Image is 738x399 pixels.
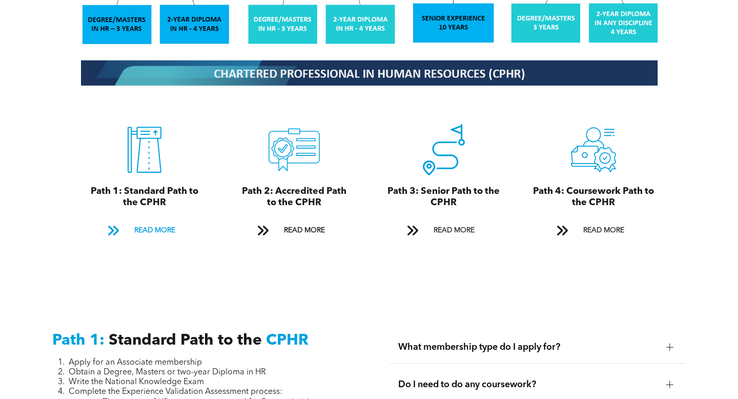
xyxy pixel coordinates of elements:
[242,187,346,207] span: Path 2: Accredited Path to the CPHR
[280,221,329,240] span: READ MORE
[266,333,309,348] span: CPHR
[387,187,500,207] span: Path 3: Senior Path to the CPHR
[580,221,628,240] span: READ MORE
[398,379,658,390] span: Do I need to do any coursework?
[69,358,202,367] span: Apply for an Associate membership
[398,342,658,353] span: What membership type do I apply for?
[131,221,179,240] span: READ MORE
[91,187,198,207] span: Path 1: Standard Path to the CPHR
[69,388,282,396] span: Complete the Experience Validation Assessment process:
[250,221,338,240] a: READ MORE
[52,333,105,348] span: Path 1:
[430,221,478,240] span: READ MORE
[549,221,638,240] a: READ MORE
[69,378,204,386] span: Write the National Knowledge Exam
[69,368,266,376] span: Obtain a Degree, Masters or two-year Diploma in HR
[100,221,189,240] a: READ MORE
[400,221,488,240] a: READ MORE
[533,187,654,207] span: Path 4: Coursework Path to the CPHR
[109,333,262,348] span: Standard Path to the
